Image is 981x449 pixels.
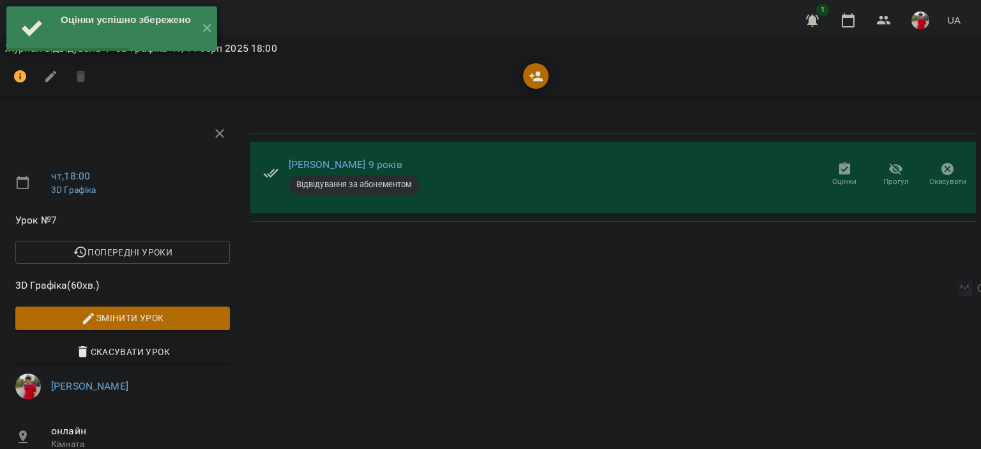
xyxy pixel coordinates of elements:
[816,4,829,17] span: 1
[922,157,973,193] button: Скасувати
[871,157,922,193] button: Прогул
[5,41,976,56] nav: breadcrumb
[61,13,192,27] div: Оцінки успішно збережено
[911,11,929,29] img: 54b6d9b4e6461886c974555cb82f3b73.jpg
[51,185,96,195] a: 3D Графіка
[289,179,420,190] span: Відвідування за абонементом
[15,307,230,330] button: Змінити урок
[289,158,402,171] a: [PERSON_NAME] 9 років
[15,241,230,264] button: Попередні уроки
[15,374,41,399] img: 54b6d9b4e6461886c974555cb82f3b73.jpg
[51,380,128,392] a: [PERSON_NAME]
[947,13,961,27] span: UA
[26,310,220,326] span: Змінити урок
[26,245,220,260] span: Попередні уроки
[883,176,909,187] span: Прогул
[15,340,230,363] button: Скасувати Урок
[929,176,966,187] span: Скасувати
[51,423,230,439] span: онлайн
[15,213,230,228] span: Урок №7
[51,170,90,182] a: чт , 18:00
[942,8,966,32] button: UA
[819,157,871,193] button: Оцінки
[15,278,230,293] span: 3D Графіка ( 60 хв. )
[26,344,220,360] span: Скасувати Урок
[832,176,856,187] span: Оцінки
